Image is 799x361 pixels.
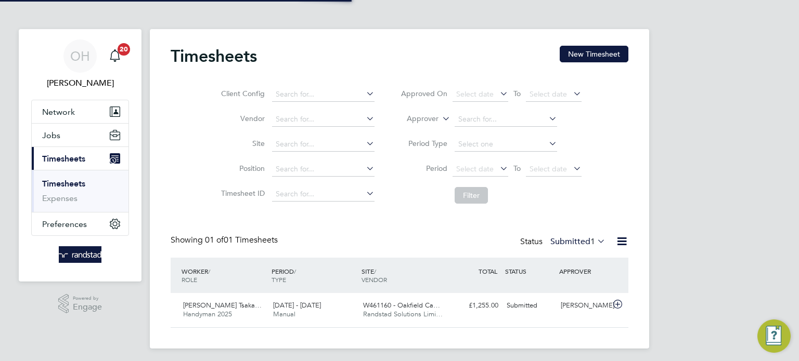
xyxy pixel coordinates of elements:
[105,39,125,73] a: 20
[530,89,567,99] span: Select date
[362,275,387,284] span: VENDOR
[560,46,628,62] button: New Timesheet
[205,235,278,245] span: 01 Timesheets
[273,301,321,310] span: [DATE] - [DATE]
[73,303,102,312] span: Engage
[31,39,129,89] a: OH[PERSON_NAME]
[58,294,102,314] a: Powered byEngage
[510,162,524,175] span: To
[530,164,567,173] span: Select date
[269,262,359,289] div: PERIOD
[42,130,60,140] span: Jobs
[218,139,265,148] label: Site
[456,89,494,99] span: Select date
[118,43,130,56] span: 20
[294,267,296,275] span: /
[363,310,443,318] span: Randstad Solutions Limi…
[392,114,439,124] label: Approver
[218,89,265,98] label: Client Config
[31,77,129,89] span: Oliver Hunka
[455,112,557,127] input: Search for...
[401,89,447,98] label: Approved On
[183,310,232,318] span: Handyman 2025
[272,137,375,152] input: Search for...
[182,275,197,284] span: ROLE
[31,246,129,263] a: Go to home page
[32,124,128,146] button: Jobs
[42,107,75,117] span: Network
[557,262,611,280] div: APPROVER
[32,100,128,123] button: Network
[19,29,141,282] nav: Main navigation
[42,193,78,203] a: Expenses
[205,235,224,245] span: 01 of
[510,87,524,100] span: To
[273,310,295,318] span: Manual
[455,137,557,152] input: Select one
[183,301,262,310] span: [PERSON_NAME] Tsaka…
[70,49,90,63] span: OH
[171,235,280,246] div: Showing
[448,297,502,314] div: £1,255.00
[359,262,449,289] div: SITE
[32,170,128,212] div: Timesheets
[550,236,605,247] label: Submitted
[456,164,494,173] span: Select date
[218,164,265,173] label: Position
[272,162,375,177] input: Search for...
[401,139,447,148] label: Period Type
[59,246,102,263] img: randstad-logo-retina.png
[363,301,440,310] span: W461160 - Oakfield Ca…
[218,189,265,198] label: Timesheet ID
[557,297,611,314] div: [PERSON_NAME]
[208,267,210,275] span: /
[479,267,497,275] span: TOTAL
[520,235,608,249] div: Status
[42,219,87,229] span: Preferences
[32,212,128,235] button: Preferences
[272,87,375,102] input: Search for...
[42,179,85,189] a: Timesheets
[374,267,376,275] span: /
[73,294,102,303] span: Powered by
[272,112,375,127] input: Search for...
[179,262,269,289] div: WORKER
[590,236,595,247] span: 1
[171,46,257,66] h2: Timesheets
[42,154,85,164] span: Timesheets
[401,164,447,173] label: Period
[218,114,265,123] label: Vendor
[455,187,488,204] button: Filter
[757,319,791,353] button: Engage Resource Center
[502,262,557,280] div: STATUS
[502,297,557,314] div: Submitted
[272,275,286,284] span: TYPE
[272,187,375,202] input: Search for...
[32,147,128,170] button: Timesheets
